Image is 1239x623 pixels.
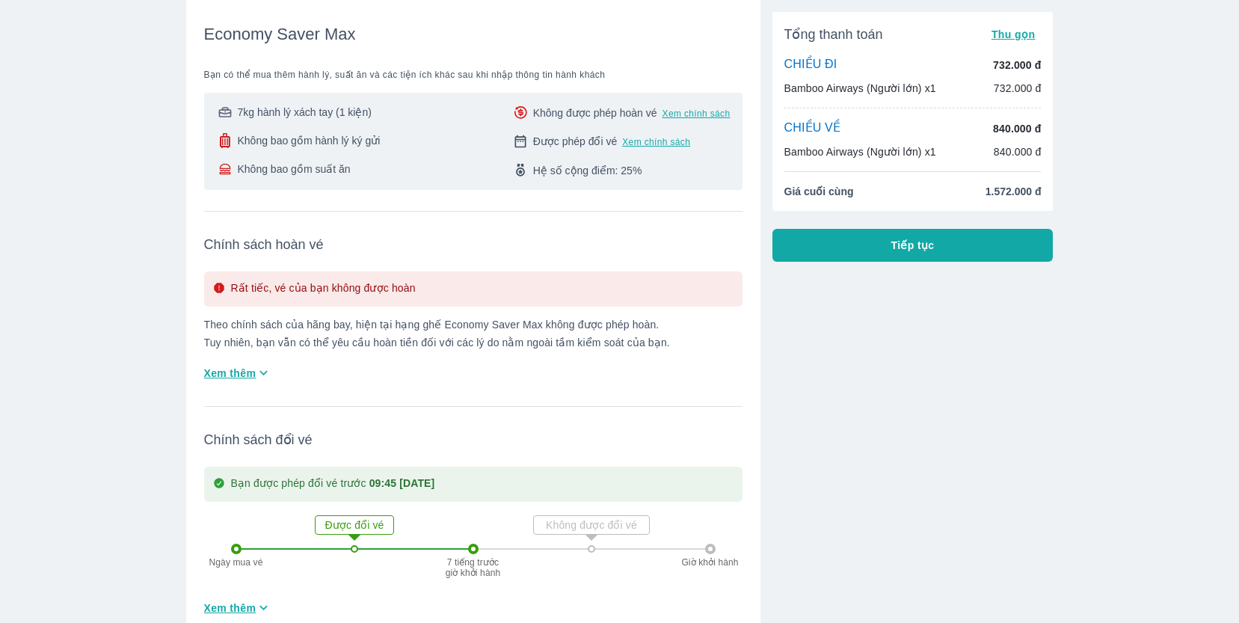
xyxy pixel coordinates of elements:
p: Theo chính sách của hãng bay, hiện tại hạng ghế Economy Saver Max không được phép hoàn. Tuy nhiên... [204,319,743,349]
span: Thu gọn [991,28,1036,40]
p: Bamboo Airways (Người lớn) x1 [784,81,936,96]
span: Không bao gồm suất ăn [238,162,351,177]
p: CHIỀU ĐI [784,57,837,73]
span: Chính sách đổi vé [204,431,743,449]
p: 732.000 đ [993,58,1041,73]
span: Chính sách hoàn vé [204,236,743,254]
button: Xem chính sách [662,108,731,120]
span: Bạn có thể mua thêm hành lý, suất ăn và các tiện ích khác sau khi nhập thông tin hành khách [204,69,743,81]
button: Tiếp tục [772,229,1054,262]
p: Bạn được phép đổi vé trước [231,476,435,493]
span: Economy Saver Max [204,24,356,45]
span: Tổng thanh toán [784,25,883,43]
span: Xem thêm [204,366,256,381]
button: Thu gọn [986,24,1042,45]
p: 840.000 đ [993,121,1041,136]
p: 840.000 đ [994,144,1042,159]
button: Xem chính sách [622,136,690,148]
span: 1.572.000 đ [986,184,1042,199]
button: Xem thêm [198,595,278,620]
span: Được phép đổi vé [533,134,618,149]
span: Giá cuối cùng [784,184,854,199]
p: Bamboo Airways (Người lớn) x1 [784,144,936,159]
span: Không bao gồm hành lý ký gửi [238,133,381,148]
p: CHIỀU VỀ [784,120,841,137]
p: 7 tiếng trước giờ khởi hành [443,557,503,578]
p: Ngày mua vé [203,557,270,568]
p: Không được đổi vé [535,518,648,533]
span: Xem thêm [204,601,256,616]
p: 732.000 đ [994,81,1042,96]
p: Giờ khởi hành [677,557,744,568]
span: Không được phép hoàn vé [533,105,657,120]
p: Rất tiếc, vé của bạn không được hoàn [231,280,416,298]
p: Được đổi vé [317,518,392,533]
strong: 09:45 [DATE] [369,477,435,489]
span: Tiếp tục [891,238,935,253]
span: Hệ số cộng điểm: 25% [533,163,642,178]
button: Xem thêm [198,360,278,385]
span: 7kg hành lý xách tay (1 kiện) [238,105,372,120]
